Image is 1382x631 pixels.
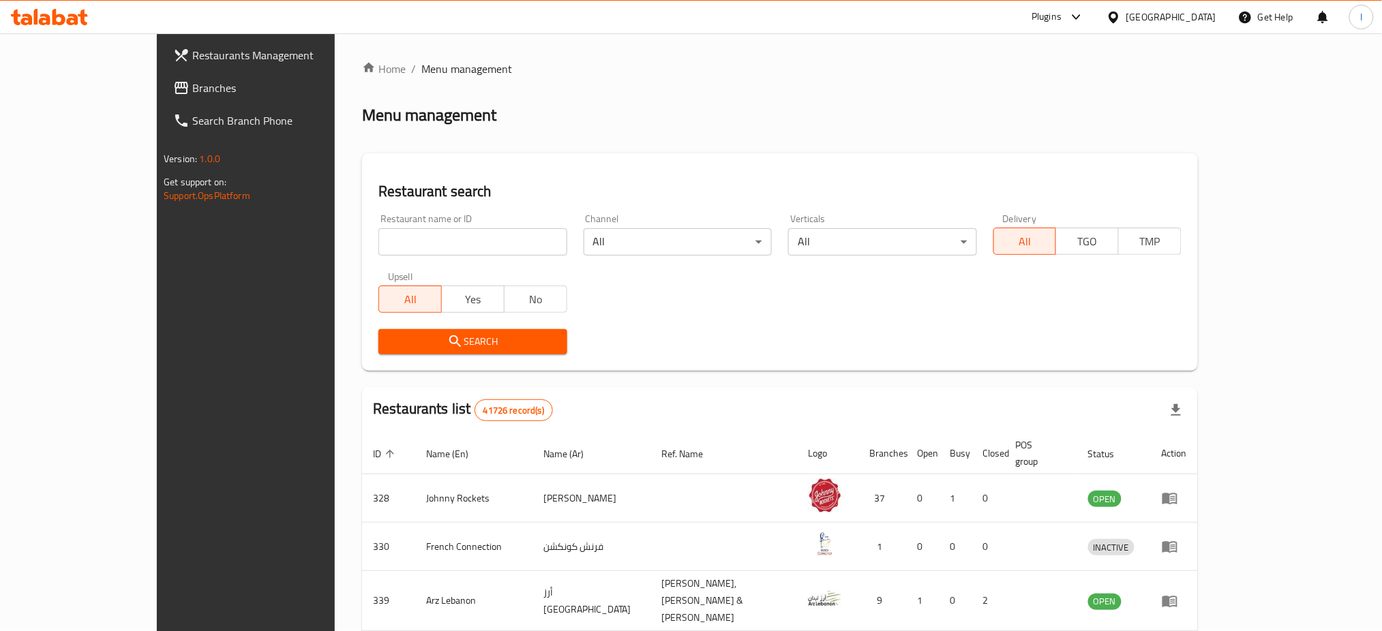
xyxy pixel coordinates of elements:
[504,286,567,313] button: No
[1088,540,1135,555] span: INACTIVE
[378,286,442,313] button: All
[411,61,416,77] li: /
[1118,228,1182,255] button: TMP
[797,433,858,474] th: Logo
[164,150,197,168] span: Version:
[441,286,505,313] button: Yes
[1360,10,1362,25] span: I
[373,399,553,421] h2: Restaurants list
[532,571,651,631] td: أرز [GEOGRAPHIC_DATA]
[1162,538,1187,555] div: Menu
[164,187,250,204] a: Support.OpsPlatform
[939,433,972,474] th: Busy
[972,523,1004,571] td: 0
[906,571,939,631] td: 1
[415,474,532,523] td: Johnny Rockets
[389,333,556,350] span: Search
[362,104,496,126] h2: Menu management
[808,478,842,512] img: Johnny Rockets
[373,446,399,462] span: ID
[1000,232,1051,251] span: All
[162,72,388,104] a: Branches
[192,47,377,63] span: Restaurants Management
[906,523,939,571] td: 0
[1088,491,1122,507] span: OPEN
[510,290,562,309] span: No
[1088,539,1135,555] div: INACTIVE
[426,446,486,462] span: Name (En)
[543,446,601,462] span: Name (Ar)
[1160,394,1192,427] div: Export file
[388,272,413,281] label: Upsell
[192,112,377,129] span: Search Branch Phone
[906,433,939,474] th: Open
[362,61,1198,77] nav: breadcrumb
[378,181,1182,202] h2: Restaurant search
[858,523,906,571] td: 1
[192,80,377,96] span: Branches
[162,39,388,72] a: Restaurants Management
[1088,491,1122,507] div: OPEN
[972,433,1004,474] th: Closed
[1055,228,1119,255] button: TGO
[199,150,220,168] span: 1.0.0
[584,228,772,256] div: All
[532,474,651,523] td: [PERSON_NAME]
[1124,232,1176,251] span: TMP
[858,474,906,523] td: 37
[993,228,1057,255] button: All
[939,571,972,631] td: 0
[1162,490,1187,506] div: Menu
[1062,232,1113,251] span: TGO
[808,581,842,615] img: Arz Lebanon
[362,571,415,631] td: 339
[651,571,798,631] td: [PERSON_NAME],[PERSON_NAME] & [PERSON_NAME]
[858,571,906,631] td: 9
[164,173,226,191] span: Get support on:
[532,523,651,571] td: فرنش كونكشن
[1162,593,1187,609] div: Menu
[1015,437,1061,470] span: POS group
[362,474,415,523] td: 328
[1126,10,1216,25] div: [GEOGRAPHIC_DATA]
[808,527,842,561] img: French Connection
[972,571,1004,631] td: 2
[415,571,532,631] td: Arz Lebanon
[858,433,906,474] th: Branches
[385,290,436,309] span: All
[415,523,532,571] td: French Connection
[447,290,499,309] span: Yes
[1088,446,1132,462] span: Status
[475,399,553,421] div: Total records count
[939,474,972,523] td: 1
[1088,594,1122,609] span: OPEN
[1151,433,1198,474] th: Action
[662,446,721,462] span: Ref. Name
[475,404,552,417] span: 41726 record(s)
[788,228,976,256] div: All
[972,474,1004,523] td: 0
[1003,214,1037,224] label: Delivery
[906,474,939,523] td: 0
[162,104,388,137] a: Search Branch Phone
[421,61,512,77] span: Menu management
[362,523,415,571] td: 330
[378,228,567,256] input: Search for restaurant name or ID..
[939,523,972,571] td: 0
[1032,9,1062,25] div: Plugins
[378,329,567,354] button: Search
